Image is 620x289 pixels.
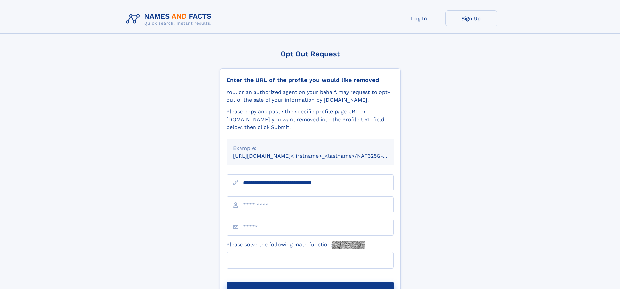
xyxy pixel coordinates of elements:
div: Please copy and paste the specific profile page URL on [DOMAIN_NAME] you want removed into the Pr... [227,108,394,131]
label: Please solve the following math function: [227,241,365,249]
div: Enter the URL of the profile you would like removed [227,77,394,84]
div: Example: [233,144,387,152]
div: Opt Out Request [220,50,401,58]
img: Logo Names and Facts [123,10,217,28]
div: You, or an authorized agent on your behalf, may request to opt-out of the sale of your informatio... [227,88,394,104]
small: [URL][DOMAIN_NAME]<firstname>_<lastname>/NAF325G-xxxxxxxx [233,153,406,159]
a: Log In [393,10,445,26]
a: Sign Up [445,10,497,26]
